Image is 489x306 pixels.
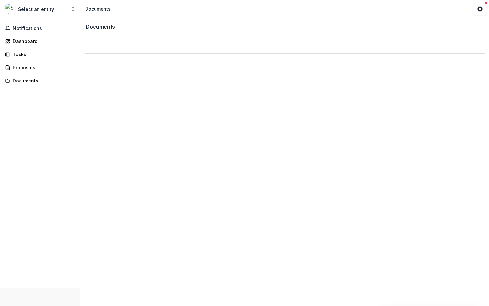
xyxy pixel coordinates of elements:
a: Tasks [3,49,77,60]
a: Dashboard [3,36,77,47]
button: Open entity switcher [69,3,78,15]
div: Documents [13,77,72,84]
button: Get Help [474,3,486,15]
div: Documents [85,5,111,12]
h3: Documents [86,24,115,30]
nav: breadcrumb [83,4,113,13]
div: Tasks [13,51,72,58]
button: Notifications [3,23,77,33]
button: More [68,293,76,301]
div: Proposals [13,64,72,71]
div: Dashboard [13,38,72,45]
img: Select an entity [5,4,15,14]
a: Documents [3,75,77,86]
div: Select an entity [18,6,54,13]
a: Proposals [3,62,77,73]
span: Notifications [13,26,75,31]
